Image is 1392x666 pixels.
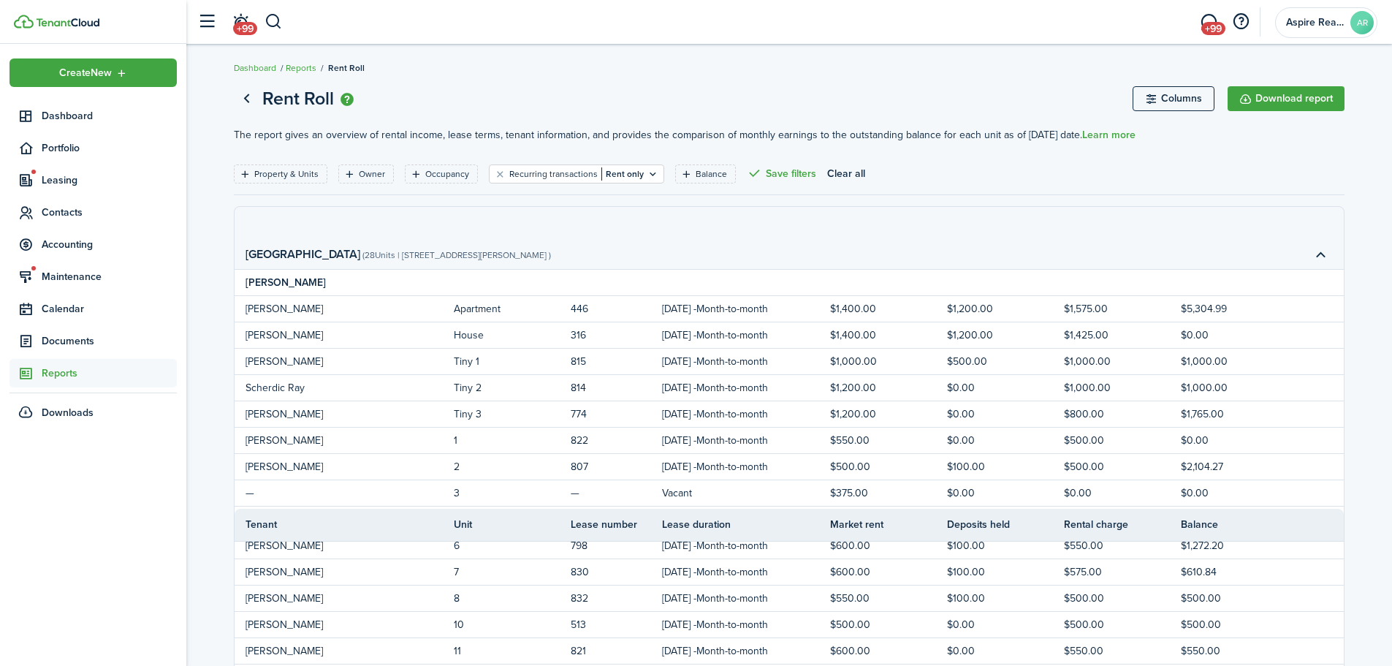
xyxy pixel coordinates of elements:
td: $500.00 [1064,589,1181,608]
td: $1,000.00 [830,352,947,371]
button: Open sidebar [193,8,221,36]
button: Clear all [827,164,865,183]
td: 774 [571,404,662,424]
td: [PERSON_NAME] [235,510,454,529]
td: $1,200.00 [830,404,947,424]
span: Contacts [42,205,177,220]
td: — [571,483,662,503]
td: 7 [454,562,571,582]
span: Maintenance [42,269,177,284]
td: 821 [571,641,662,661]
td: $500.00 [1064,615,1181,635]
td: $0.00 [947,641,1064,661]
report-preview-accordion-title: [GEOGRAPHIC_DATA] [246,246,360,262]
td: 815 [571,352,662,371]
td: [PERSON_NAME] [235,404,454,424]
filter-tag: Open filter [405,164,478,183]
td: [PERSON_NAME] [235,352,454,371]
td: $500.00 [1064,457,1181,477]
span: Documents [42,333,177,349]
td: [DATE] - Month-to-month [662,431,830,450]
td: Apartment [454,299,571,319]
td: [DATE] - Month-to-month [662,536,830,556]
filter-tag: Open filter [234,164,327,183]
td: $550.00 [830,589,947,608]
td: [DATE] - Month-to-month [662,378,830,398]
a: Dashboard [234,61,276,75]
td: $500.00 [830,457,947,477]
td: $550.00 [1181,641,1298,661]
td: [PERSON_NAME] [235,431,454,450]
filter-tag: Open filter [338,164,394,183]
td: $500.00 [1181,589,1298,608]
td: $0.00 [947,404,1064,424]
td: $600.00 [830,562,947,582]
td: $610.84 [1181,562,1298,582]
button: Search [265,10,283,34]
td: $1,272.20 [1181,536,1298,556]
td: 8 [454,589,571,608]
td: [DATE] - Month-to-month [662,562,830,582]
td: [PERSON_NAME] [235,589,454,608]
td: $0.00 [1181,431,1298,450]
td: $100.00 [947,536,1064,556]
td: $1,425.00 [1064,325,1181,345]
td: $100.00 [947,562,1064,582]
a: Reports [286,61,316,75]
span: Dashboard [42,108,177,124]
th: Deposits held [947,517,1064,532]
td: 832 [571,589,662,608]
td: $600.00 [830,536,947,556]
td: $500.00 [830,615,947,635]
td: $1,000.00 [1064,352,1181,371]
filter-tag: Open filter [675,164,736,183]
td: [DATE] - Month-to-month [662,299,830,319]
td: Tiny 2 [454,378,571,398]
td: $100.00 [947,457,1064,477]
filter-tag-label: Balance [696,167,727,181]
a: Dashboard [9,102,177,130]
td: Vacant [662,483,830,503]
td: $0.00 [947,483,1064,503]
span: Calendar [42,301,177,317]
td: House [454,325,571,345]
td: [DATE] - Month-to-month [662,404,830,424]
td: $550.00 [830,431,947,450]
td: $1,200.00 [947,299,1064,319]
td: $500.00 [1181,615,1298,635]
td: 814 [571,378,662,398]
td: Scherdic Ray [235,378,454,398]
td: $1,000.00 [1181,378,1298,398]
td: $575.00 [1064,562,1181,582]
td: [PERSON_NAME] [235,457,454,477]
td: $600.00 [830,641,947,661]
td: $375.00 [830,483,947,503]
td: $1,000.00 [1181,352,1298,371]
td: [DATE] - Month-to-month [662,457,830,477]
span: +99 [1201,22,1225,35]
button: Save filters [747,164,816,183]
td: $1,200.00 [947,325,1064,345]
td: 513 [571,615,662,635]
th: Unit [454,517,571,532]
td: $500.00 [1064,431,1181,450]
th: Tenant [235,517,454,532]
button: Clear filter [494,168,506,180]
span: Rent Roll [328,61,365,75]
td: $800.00 [1064,404,1181,424]
td: $550.00 [1064,641,1181,661]
td: [PERSON_NAME] [235,562,454,582]
td: $0.00 [1181,483,1298,503]
report-preview-accordion-description: ( 28 Units | [STREET_ADDRESS][PERSON_NAME] ) [362,249,551,262]
button: Toggle accordion [1308,242,1333,267]
td: 11 [454,641,571,661]
td: 830 [571,562,662,582]
avatar-text: AR [1350,11,1374,34]
td: $0.00 [947,378,1064,398]
th: Lease number [571,517,662,532]
span: Portfolio [42,140,177,156]
span: Reports [42,366,177,381]
a: Messaging [1195,4,1222,41]
td: $0.00 [1064,483,1181,503]
td: [PERSON_NAME] [235,641,454,661]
